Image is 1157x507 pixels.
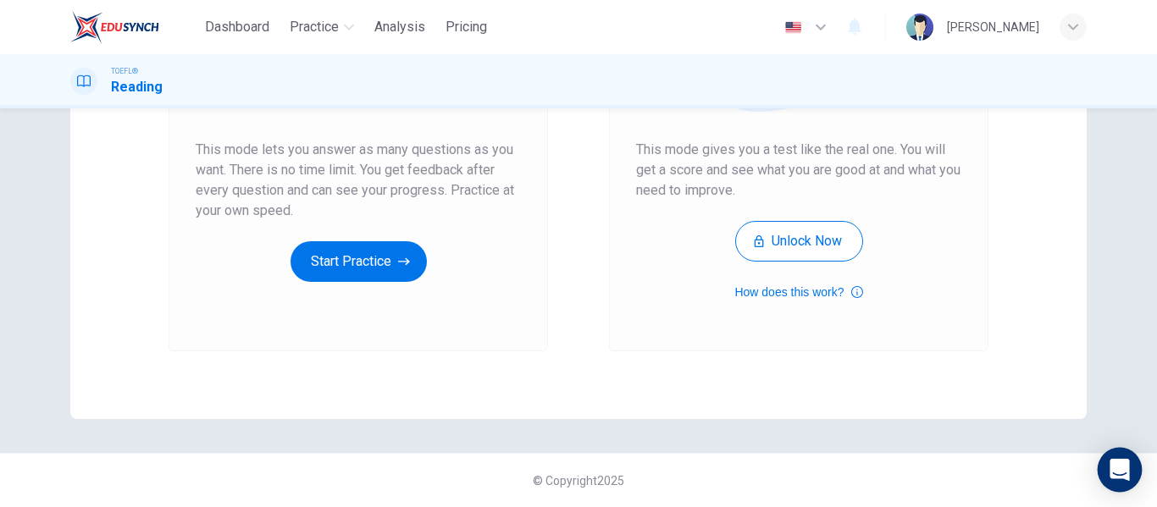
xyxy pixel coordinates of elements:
button: Pricing [439,12,494,42]
span: This mode gives you a test like the real one. You will get a score and see what you are good at a... [636,140,961,201]
span: © Copyright 2025 [533,474,624,488]
button: Dashboard [198,12,276,42]
img: en [783,21,804,34]
a: EduSynch logo [70,10,198,44]
div: [PERSON_NAME] [947,17,1039,37]
button: Analysis [368,12,432,42]
span: Pricing [446,17,487,37]
button: How does this work? [734,282,862,302]
button: Unlock Now [735,221,863,262]
button: Start Practice [291,241,427,282]
span: Analysis [374,17,425,37]
span: TOEFL® [111,65,138,77]
span: Practice [290,17,339,37]
span: This mode lets you answer as many questions as you want. There is no time limit. You get feedback... [196,140,521,221]
h1: Reading [111,77,163,97]
img: Profile picture [906,14,933,41]
div: Open Intercom Messenger [1098,448,1143,493]
span: Dashboard [205,17,269,37]
img: EduSynch logo [70,10,159,44]
button: Practice [283,12,361,42]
